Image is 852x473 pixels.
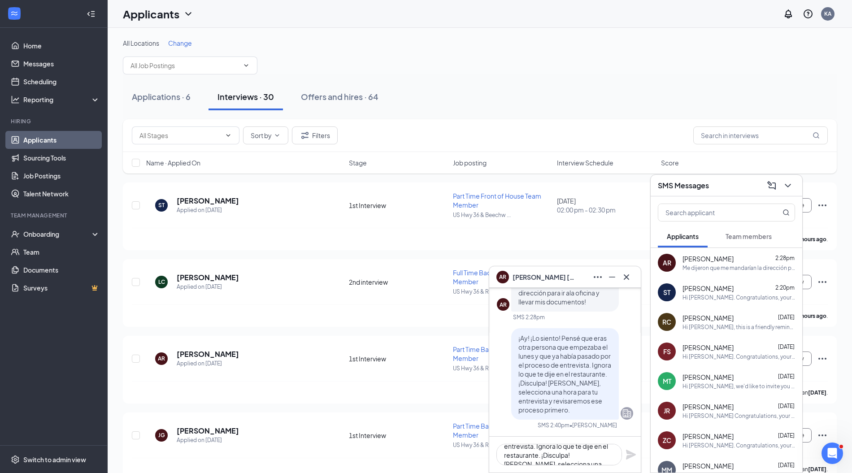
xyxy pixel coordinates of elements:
span: [PERSON_NAME] [682,402,734,411]
div: RC [662,317,671,326]
h5: [PERSON_NAME] [177,426,239,436]
span: Stage [349,158,367,167]
div: Onboarding [23,230,92,239]
span: Interview Schedule [557,158,613,167]
svg: MagnifyingGlass [813,132,820,139]
div: Applied on [DATE] [177,359,239,368]
a: Messages [23,55,100,73]
div: Interviews · 30 [217,91,274,102]
span: [PERSON_NAME] [682,284,734,293]
span: [DATE] [778,403,795,409]
svg: UserCheck [11,230,20,239]
p: US Hwy 36 & Racewa ... [453,365,552,372]
span: [DATE] [778,373,795,380]
a: Home [23,37,100,55]
div: Hi [PERSON_NAME] Congratulations, your meeting with [DEMOGRAPHIC_DATA]-fil-A for Full Time Back o... [682,412,795,420]
div: Team Management [11,212,98,219]
div: Hiring [11,117,98,125]
a: Talent Network [23,185,100,203]
div: ST [663,288,670,297]
svg: Minimize [607,272,617,282]
div: Applied on [DATE] [177,206,239,215]
span: All Locations [123,39,159,47]
span: Part Time Back of House Team Member [453,345,541,362]
span: 02:00 pm - 02:30 pm [557,205,656,214]
span: [PERSON_NAME] [682,254,734,263]
div: AR [500,301,507,308]
div: SMS 2:40pm [538,421,569,429]
a: Team [23,243,100,261]
a: Sourcing Tools [23,149,100,167]
svg: ChevronDown [782,180,793,191]
b: 19 hours ago [794,236,826,243]
p: US Hwy 36 & Racewa ... [453,288,552,295]
input: Search in interviews [693,126,828,144]
input: Search applicant [658,204,765,221]
div: Applied on [DATE] [177,282,239,291]
div: [DATE] [557,196,656,214]
span: Part Time Back of House Team Member [453,422,541,439]
span: Applicants [667,232,699,240]
svg: ComposeMessage [766,180,777,191]
svg: Ellipses [592,272,603,282]
button: Minimize [605,270,619,284]
div: JR [664,406,670,415]
span: 2:28pm [775,255,795,261]
svg: Ellipses [817,277,828,287]
div: Switch to admin view [23,455,86,464]
div: 1st Interview [349,201,448,210]
svg: ChevronDown [225,132,232,139]
svg: MagnifyingGlass [782,209,790,216]
b: [DATE] [808,389,826,396]
svg: Settings [11,455,20,464]
svg: Cross [621,272,632,282]
div: Hi [PERSON_NAME], this is a friendly reminder. Your meeting with [DEMOGRAPHIC_DATA]-fil-A for Ful... [682,323,795,331]
a: Scheduling [23,73,100,91]
span: Team members [726,232,772,240]
span: • [PERSON_NAME] [569,421,617,429]
div: AR [663,258,671,267]
button: ChevronDown [781,178,795,193]
div: FS [663,347,671,356]
div: LC [158,278,165,286]
div: Me dijeron que me mandarían la dirección para ir ala oficina y llevar mis documentos! [682,264,795,272]
svg: Company [622,408,632,419]
span: Job posting [453,158,487,167]
svg: ChevronDown [274,132,281,139]
h5: [PERSON_NAME] [177,196,239,206]
span: [PERSON_NAME] [682,373,734,382]
button: Filter Filters [292,126,338,144]
div: SMS 2:28pm [513,313,545,321]
svg: Ellipses [817,353,828,364]
div: ZC [663,436,671,445]
span: Name · Applied On [146,158,200,167]
svg: Plane [626,449,636,460]
button: ComposeMessage [765,178,779,193]
a: SurveysCrown [23,279,100,297]
h5: [PERSON_NAME] [177,273,239,282]
b: 19 hours ago [794,312,826,319]
p: US Hwy 36 & Beechw ... [453,211,552,219]
div: Hi [PERSON_NAME], we'd like to invite you to a meeting with [DEMOGRAPHIC_DATA]-fil-A for Full Tim... [682,382,795,390]
a: Job Postings [23,167,100,185]
div: Offers and hires · 64 [301,91,378,102]
span: Part Time Front of House Team Member [453,192,541,209]
span: [DATE] [778,314,795,321]
div: Applications · 6 [132,91,191,102]
span: [PERSON_NAME] [682,343,734,352]
h5: [PERSON_NAME] [177,349,239,359]
span: 2:20pm [775,284,795,291]
div: Reporting [23,95,100,104]
span: [DATE] [778,432,795,439]
h1: Applicants [123,6,179,22]
svg: ChevronDown [183,9,194,19]
span: Me dijeron que me mandarían la dirección para ir ala oficina y llevar mis documentos! [518,280,611,306]
svg: Ellipses [817,200,828,211]
svg: Notifications [783,9,794,19]
span: Full Time Back of House Team Member [453,269,539,286]
span: Change [168,39,192,47]
button: Ellipses [591,270,605,284]
b: [DATE] [808,466,826,473]
div: Hi [PERSON_NAME]. Congratulations, your meeting with [DEMOGRAPHIC_DATA]-fil-A for Full Time Back ... [682,353,795,360]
